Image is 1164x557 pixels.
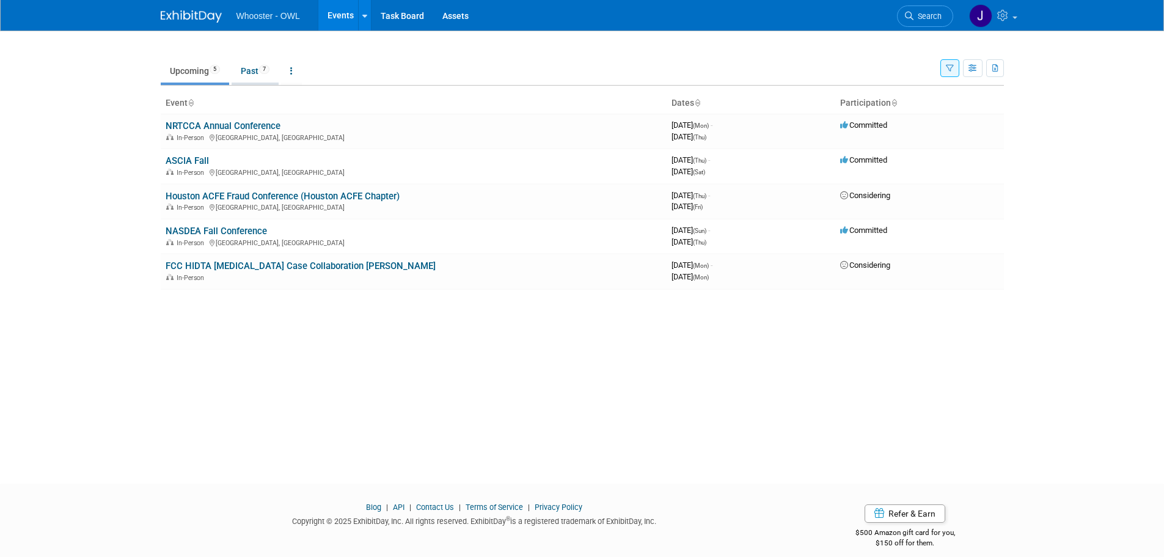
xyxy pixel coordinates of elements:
div: [GEOGRAPHIC_DATA], [GEOGRAPHIC_DATA] [166,202,662,212]
span: Considering [840,191,890,200]
span: (Sat) [693,169,705,175]
span: [DATE] [672,226,710,235]
span: | [525,503,533,512]
a: API [393,503,404,512]
a: Contact Us [416,503,454,512]
a: Sort by Participation Type [891,98,897,108]
span: Considering [840,260,890,270]
span: In-Person [177,134,208,142]
span: (Mon) [693,122,709,129]
a: Blog [366,503,381,512]
sup: ® [506,515,510,522]
span: - [708,191,710,200]
span: 5 [210,65,220,74]
img: In-Person Event [166,274,174,280]
div: $500 Amazon gift card for you, [807,520,1004,548]
span: [DATE] [672,155,710,164]
img: In-Person Event [166,204,174,210]
span: In-Person [177,239,208,247]
a: Terms of Service [466,503,523,512]
div: $150 off for them. [807,538,1004,548]
span: Committed [840,155,887,164]
span: - [708,226,710,235]
th: Participation [835,93,1004,114]
a: Privacy Policy [535,503,582,512]
span: (Fri) [693,204,703,210]
span: - [708,155,710,164]
a: Sort by Start Date [694,98,700,108]
a: NRTCCA Annual Conference [166,120,280,131]
span: In-Person [177,274,208,282]
a: Past7 [232,59,279,83]
span: | [406,503,414,512]
div: [GEOGRAPHIC_DATA], [GEOGRAPHIC_DATA] [166,167,662,177]
img: In-Person Event [166,239,174,245]
th: Event [161,93,667,114]
span: Committed [840,120,887,130]
a: ASCIA Fall [166,155,209,166]
span: Whooster - OWL [236,11,300,21]
a: Search [897,6,953,27]
img: James Justus [969,4,992,28]
span: (Thu) [693,157,706,164]
a: Upcoming5 [161,59,229,83]
span: [DATE] [672,260,712,270]
a: Sort by Event Name [188,98,194,108]
a: Houston ACFE Fraud Conference (Houston ACFE Chapter) [166,191,400,202]
span: In-Person [177,169,208,177]
span: | [383,503,391,512]
span: (Thu) [693,134,706,141]
span: (Thu) [693,193,706,199]
span: [DATE] [672,120,712,130]
span: [DATE] [672,237,706,246]
span: - [711,260,712,270]
span: | [456,503,464,512]
a: Refer & Earn [865,504,945,523]
a: FCC HIDTA [MEDICAL_DATA] Case Collaboration [PERSON_NAME] [166,260,436,271]
span: Search [913,12,942,21]
img: ExhibitDay [161,10,222,23]
span: - [711,120,712,130]
div: Copyright © 2025 ExhibitDay, Inc. All rights reserved. ExhibitDay is a registered trademark of Ex... [161,513,789,527]
span: In-Person [177,204,208,212]
span: [DATE] [672,132,706,141]
span: [DATE] [672,167,705,176]
div: [GEOGRAPHIC_DATA], [GEOGRAPHIC_DATA] [166,237,662,247]
span: (Sun) [693,227,706,234]
th: Dates [667,93,835,114]
span: Committed [840,226,887,235]
span: (Mon) [693,274,709,281]
span: (Mon) [693,262,709,269]
img: In-Person Event [166,169,174,175]
span: (Thu) [693,239,706,246]
span: 7 [259,65,269,74]
div: [GEOGRAPHIC_DATA], [GEOGRAPHIC_DATA] [166,132,662,142]
span: [DATE] [672,272,709,281]
span: [DATE] [672,202,703,211]
a: NASDEA Fall Conference [166,226,267,237]
span: [DATE] [672,191,710,200]
img: In-Person Event [166,134,174,140]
